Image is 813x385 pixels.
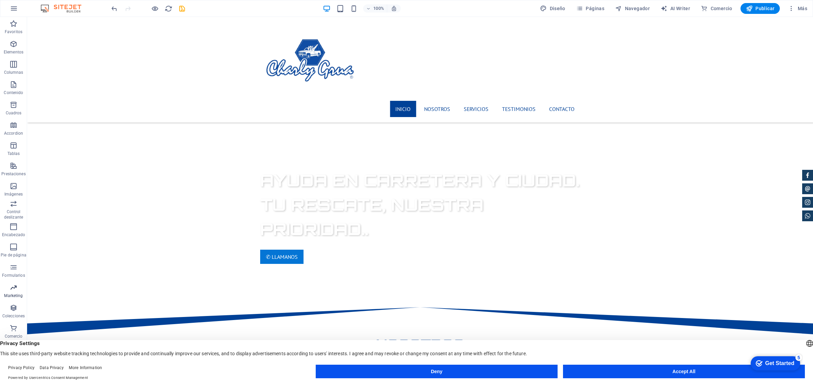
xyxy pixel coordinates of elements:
[2,273,25,278] p: Formularios
[1,252,26,258] p: Pie de página
[576,5,604,12] span: Páginas
[661,5,690,12] span: AI Writer
[701,5,732,12] span: Comercio
[151,4,159,13] button: Haz clic para salir del modo de previsualización y seguir editando
[20,7,49,14] div: Get Started
[4,191,23,197] p: Imágenes
[574,3,607,14] button: Páginas
[373,4,384,13] h6: 100%
[5,334,23,339] p: Comercio
[391,5,397,12] i: Al redimensionar, ajustar el nivel de zoom automáticamente para ajustarse al dispositivo elegido.
[1,171,25,177] p: Prestaciones
[110,5,118,13] i: Deshacer: Eliminar elementos (Ctrl+Z)
[178,5,186,13] i: Guardar (Ctrl+S)
[540,5,565,12] span: Diseño
[658,3,693,14] button: AI Writer
[2,313,25,319] p: Colecciones
[164,4,172,13] button: reload
[6,110,22,116] p: Cuadros
[110,4,118,13] button: undo
[4,131,23,136] p: Accordion
[7,151,20,156] p: Tablas
[785,3,810,14] button: Más
[5,29,22,35] p: Favoritos
[363,4,387,13] button: 100%
[4,293,23,298] p: Marketing
[741,3,780,14] button: Publicar
[39,4,90,13] img: Editor Logo
[165,5,172,13] i: Volver a cargar página
[50,1,57,8] div: 5
[615,5,650,12] span: Navegador
[698,3,735,14] button: Comercio
[5,3,55,18] div: Get Started 5 items remaining, 0% complete
[612,3,652,14] button: Navegador
[4,49,23,55] p: Elementos
[2,232,25,237] p: Encabezado
[4,90,23,95] p: Contenido
[537,3,568,14] div: Diseño (Ctrl+Alt+Y)
[537,3,568,14] button: Diseño
[178,4,186,13] button: save
[746,5,775,12] span: Publicar
[788,5,807,12] span: Más
[4,70,23,75] p: Columnas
